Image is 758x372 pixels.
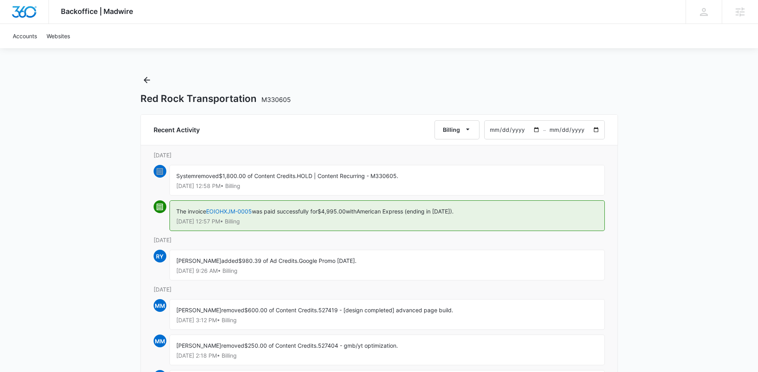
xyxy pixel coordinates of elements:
[154,250,166,262] span: RY
[154,285,605,294] p: [DATE]
[154,151,605,159] p: [DATE]
[176,172,196,179] span: System
[543,126,546,134] span: –
[140,93,291,105] h1: Red Rock Transportation
[176,317,598,323] p: [DATE] 3:12 PM • Billing
[299,257,357,264] span: Google Promo [DATE].
[176,342,221,349] span: [PERSON_NAME]
[42,24,75,48] a: Websites
[219,172,297,179] span: $1,800.00 of Content Credits.
[176,307,221,313] span: [PERSON_NAME]
[238,257,299,264] span: $980.39 of Ad Credits.
[154,236,605,244] p: [DATE]
[61,7,133,16] span: Backoffice | Madwire
[176,219,598,224] p: [DATE] 12:57 PM • Billing
[261,96,291,104] span: M330605
[140,74,153,86] button: Back
[244,307,318,313] span: $600.00 of Content Credits.
[221,307,244,313] span: removed
[435,120,479,139] button: Billing
[318,342,398,349] span: 527404 - gmb/yt optimization.
[244,342,318,349] span: $250.00 of Content Credits.
[318,307,453,313] span: 527419 - [design completed] advanced page build.
[206,208,252,215] a: EOIOHXJM-0005
[154,125,200,135] h6: Recent Activity
[154,335,166,347] span: MM
[297,172,398,179] span: HOLD | Content Recurring - M330605.
[154,299,166,312] span: MM
[357,208,454,215] span: American Express (ending in [DATE]).
[176,268,598,274] p: [DATE] 9:26 AM • Billing
[176,208,206,215] span: The invoice
[221,257,238,264] span: added
[196,172,219,179] span: removed
[176,257,221,264] span: [PERSON_NAME]
[176,353,598,358] p: [DATE] 2:18 PM • Billing
[176,183,598,189] p: [DATE] 12:58 PM • Billing
[252,208,318,215] span: was paid successfully for
[8,24,42,48] a: Accounts
[221,342,244,349] span: removed
[346,208,357,215] span: with
[318,208,346,215] span: $4,995.00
